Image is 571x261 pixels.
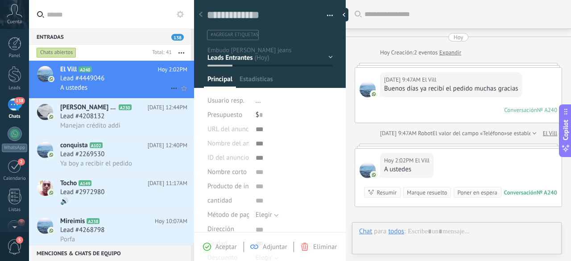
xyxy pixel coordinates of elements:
span: El valor del campo «Teléfono» [432,129,507,138]
span: Producto de interés [207,183,263,190]
span: Lead #4449046 [60,74,104,83]
div: Poner en espera [457,188,497,197]
span: Adjuntar [263,243,287,251]
div: Método de pago [207,208,249,222]
span: El Vill [60,65,77,74]
div: Menciones & Chats de equipo [29,245,191,261]
span: El Vill [415,156,430,165]
div: URL del anuncio de TikTok [207,122,249,137]
span: Hoy 10:07AM [155,217,187,226]
span: [DATE] 12:44PM [148,103,187,112]
div: A ustedes [384,165,430,174]
div: Ocultar [339,8,348,21]
img: com.amocrm.amocrmwa.svg [371,91,377,97]
div: WhatsApp [2,144,27,152]
img: icon [48,114,54,120]
div: Resumir [377,188,397,197]
img: icon [48,228,54,234]
span: Estadísticas [240,75,273,88]
span: 138 [171,34,184,41]
span: Nombre corto [207,169,247,175]
div: Listas [2,207,28,213]
span: cantidad [207,197,232,204]
div: Presupuesto [207,108,249,122]
div: Calendario [2,176,28,182]
div: Chats [2,114,28,120]
span: Copilot [561,120,570,140]
span: #agregar etiquetas [211,32,258,38]
div: Usuario resp. [207,94,249,108]
div: Panel [2,53,28,59]
span: Principal [207,75,232,88]
span: Lead #4268798 [60,226,104,235]
div: [DATE] 9:47AM [384,75,422,84]
span: [DATE] 11:17AM [148,179,187,188]
span: URL del anuncio de TikTok [207,126,283,133]
span: A238 [87,218,99,224]
div: Total: 41 [149,48,172,57]
span: El Vill [360,162,376,178]
span: Tocho [60,179,77,188]
img: icon [48,152,54,158]
span: Método de pago [207,211,254,218]
div: Leads [2,85,28,91]
span: Cuenta [7,19,22,25]
span: Usuario resp. [207,96,244,105]
a: avataricon[PERSON_NAME] MeA230[DATE] 12:44PMLead #4208132Manejan crédito addi [29,99,194,136]
div: Creación: [380,48,461,57]
div: cantidad [207,194,249,208]
span: Mireimis [60,217,85,226]
span: A240 [79,66,91,72]
span: [PERSON_NAME] Me [60,103,117,112]
a: Expandir [439,48,461,57]
button: Elegir [256,208,279,222]
div: Dirección [207,222,249,236]
div: Hoy [454,33,463,41]
span: A149 [79,180,91,186]
span: para [374,227,386,236]
span: 2 [18,158,25,166]
span: ... [256,96,261,105]
a: El Vill [543,129,557,138]
div: № A240 [537,106,557,114]
span: Lead #2269530 [60,150,104,159]
img: icon [48,190,54,196]
span: 🔊 [60,197,69,206]
span: Presupuesto [207,111,242,119]
div: Conversación [504,106,537,114]
div: Marque resuelto [407,188,447,197]
div: № A240 [537,189,557,196]
span: Lead #4208132 [60,112,104,121]
div: Nombre del anuncio de TikTok [207,137,249,151]
div: ID del anuncio de TikTok [207,151,249,165]
div: todos [388,227,404,235]
span: Nombre del anuncio de TikTok [207,140,294,147]
img: com.amocrm.amocrmwa.svg [371,172,377,178]
span: Lead #2972980 [60,188,104,197]
span: Eliminar [313,243,337,251]
span: 2 eventos [414,48,438,57]
button: Más [172,45,191,61]
div: Chats abiertos [37,47,76,58]
div: Buenos días ya recibí el pedido muchas gracias [384,84,518,93]
div: Producto de interés [207,179,249,194]
span: ID del anuncio de TikTok [207,154,277,161]
span: El Vill [422,75,436,84]
div: [DATE] 9:47AM [380,129,418,138]
span: A230 [119,104,132,110]
span: 138 [14,97,25,104]
span: : [404,227,405,236]
div: Conversación [504,189,537,196]
a: avatariconMireimisA238Hoy 10:07AMLead #4268798Porfa [29,212,194,250]
div: Hoy [380,48,391,57]
span: conquista [60,141,88,150]
a: avatariconconquistaA102[DATE] 12:40PMLead #2269530Ya boy a recibir el pedido [29,137,194,174]
div: Entradas [29,29,191,45]
span: Ya boy a recibir el pedido [60,159,132,168]
div: Hoy 2:02PM [384,156,415,165]
span: Porfa [60,235,75,244]
span: Dirección [207,226,234,232]
span: A ustedes [60,83,87,92]
span: Aceptar [215,243,237,251]
span: El Vill [360,81,376,97]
